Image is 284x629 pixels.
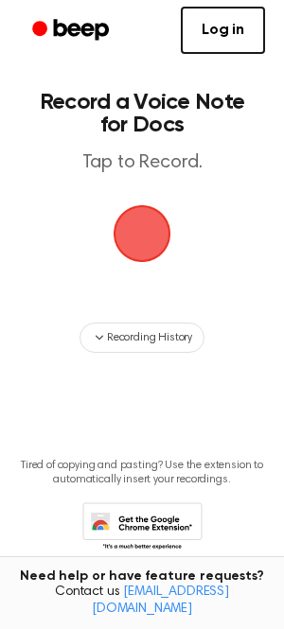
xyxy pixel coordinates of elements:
span: Recording History [107,329,192,346]
p: Tired of copying and pasting? Use the extension to automatically insert your recordings. [15,459,269,487]
button: Beep Logo [114,205,170,262]
a: Log in [181,7,265,54]
p: Tap to Record. [34,151,250,175]
a: Beep [19,12,126,49]
h1: Record a Voice Note for Docs [34,91,250,136]
button: Recording History [80,323,204,353]
span: Contact us [11,585,273,618]
a: [EMAIL_ADDRESS][DOMAIN_NAME] [92,585,229,616]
